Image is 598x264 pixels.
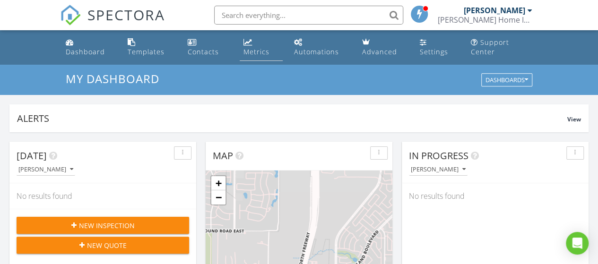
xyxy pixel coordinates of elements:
[420,47,448,56] div: Settings
[213,149,233,162] span: Map
[188,47,219,56] div: Contacts
[66,71,159,86] span: My Dashboard
[567,115,581,123] span: View
[416,34,459,61] a: Settings
[290,34,351,61] a: Automations (Basic)
[294,47,339,56] div: Automations
[471,38,509,56] div: Support Center
[211,190,225,204] a: Zoom out
[409,149,468,162] span: In Progress
[211,176,225,190] a: Zoom in
[240,34,283,61] a: Metrics
[184,34,232,61] a: Contacts
[409,163,468,176] button: [PERSON_NAME]
[243,47,269,56] div: Metrics
[481,74,532,87] button: Dashboards
[438,15,532,25] div: Fisher Home Inspections, LLC
[464,6,525,15] div: [PERSON_NAME]
[60,5,81,26] img: The Best Home Inspection Software - Spectora
[17,163,75,176] button: [PERSON_NAME]
[9,183,196,209] div: No results found
[66,47,105,56] div: Dashboard
[411,166,466,173] div: [PERSON_NAME]
[358,34,408,61] a: Advanced
[467,34,536,61] a: Support Center
[485,77,528,84] div: Dashboards
[18,166,73,173] div: [PERSON_NAME]
[17,112,567,125] div: Alerts
[87,240,127,250] span: New Quote
[128,47,165,56] div: Templates
[60,13,165,33] a: SPECTORA
[87,5,165,25] span: SPECTORA
[17,237,189,254] button: New Quote
[79,221,135,230] span: New Inspection
[124,34,176,61] a: Templates
[214,6,403,25] input: Search everything...
[62,34,117,61] a: Dashboard
[566,232,589,255] div: Open Intercom Messenger
[362,47,397,56] div: Advanced
[402,183,589,209] div: No results found
[17,149,47,162] span: [DATE]
[17,217,189,234] button: New Inspection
